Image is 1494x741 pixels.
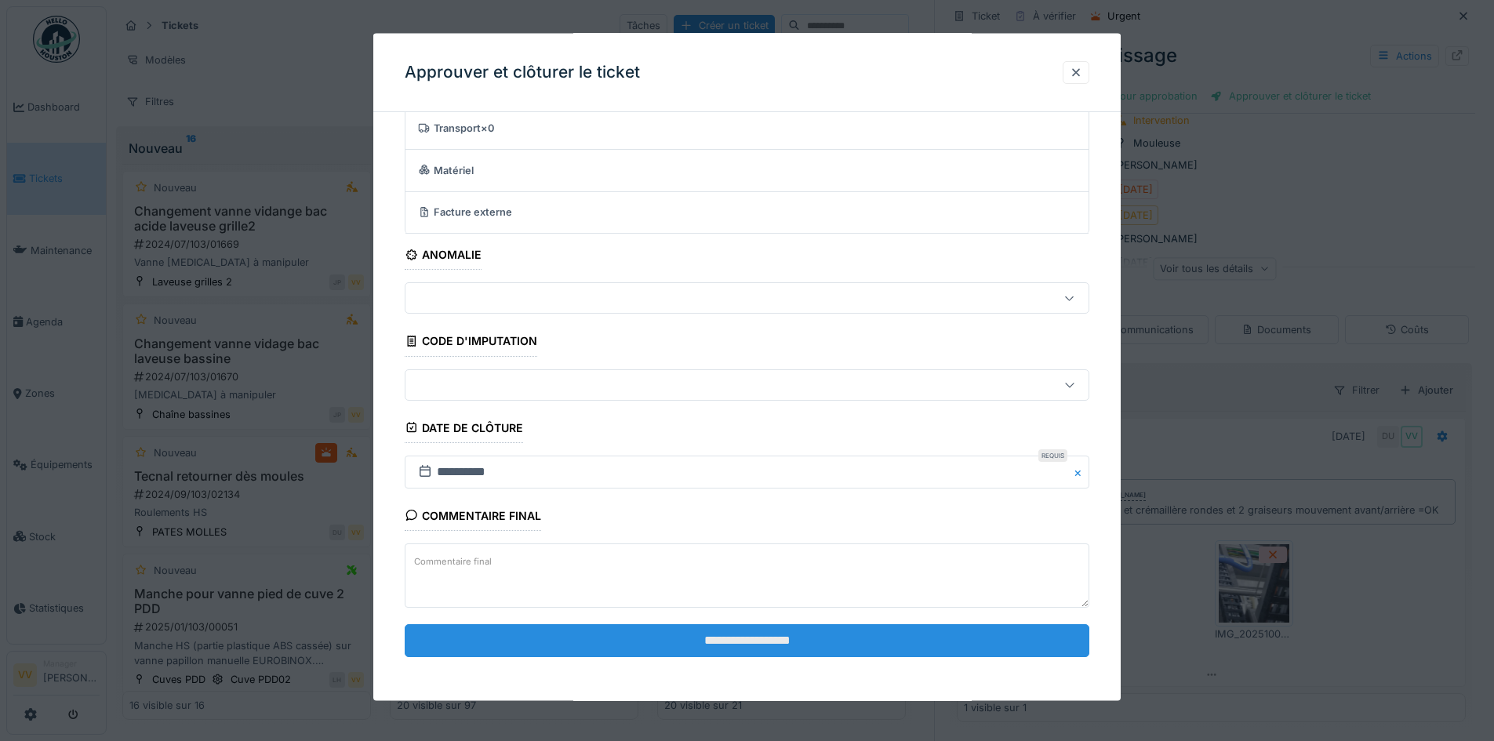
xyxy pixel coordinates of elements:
summary: Facture externe [412,198,1082,227]
summary: Transport×0 [412,113,1082,142]
div: Matériel [418,162,1070,177]
div: Date de clôture [405,416,523,442]
summary: Matériel [412,155,1082,184]
label: Commentaire final [411,551,495,571]
div: Code d'imputation [405,329,537,356]
h3: Approuver et clôturer le ticket [405,63,640,82]
div: Anomalie [405,243,482,270]
button: Close [1072,455,1089,488]
div: Commentaire final [405,503,541,530]
div: Transport × 0 [418,120,1070,135]
div: Requis [1038,449,1067,461]
div: Facture externe [418,205,1070,220]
